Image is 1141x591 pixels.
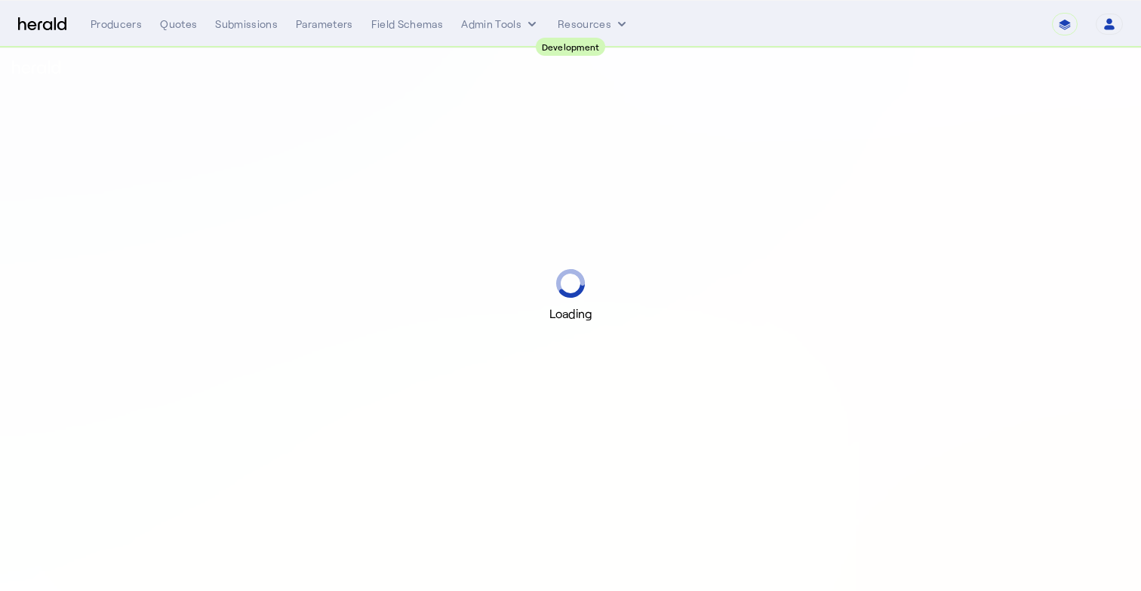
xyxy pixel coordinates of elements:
[558,17,629,32] button: Resources dropdown menu
[296,17,353,32] div: Parameters
[536,38,606,56] div: Development
[215,17,278,32] div: Submissions
[160,17,197,32] div: Quotes
[18,17,66,32] img: Herald Logo
[461,17,540,32] button: internal dropdown menu
[371,17,444,32] div: Field Schemas
[91,17,142,32] div: Producers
